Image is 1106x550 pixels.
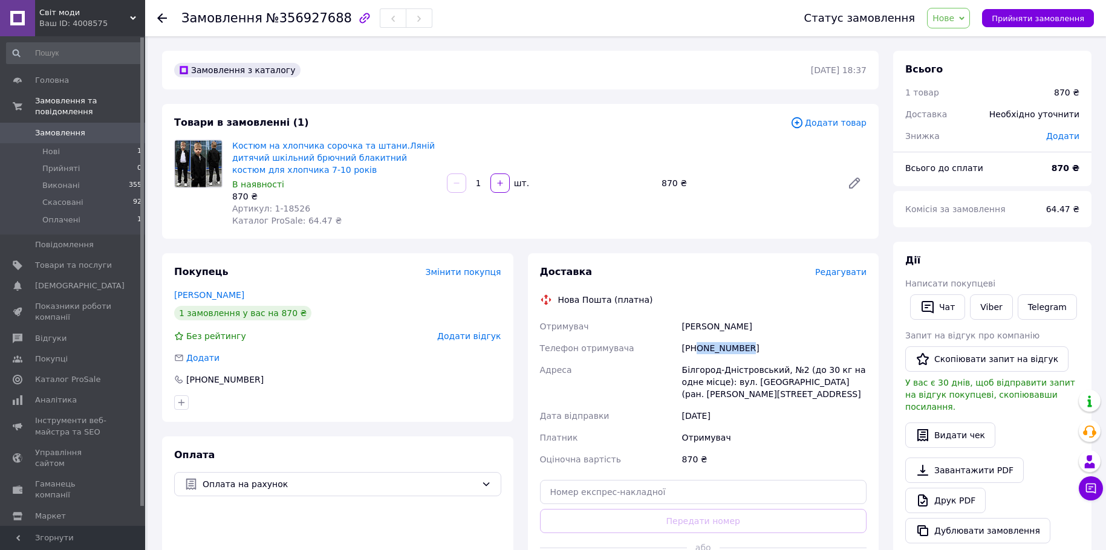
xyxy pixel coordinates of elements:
span: Товари та послуги [35,260,112,271]
div: 870 ₴ [657,175,838,192]
span: Нові [42,146,60,157]
a: Viber [970,294,1012,320]
button: Скопіювати запит на відгук [905,346,1069,372]
a: Редагувати [842,171,867,195]
span: Додати [1046,131,1079,141]
span: №356927688 [266,11,352,25]
span: 1 [137,215,142,225]
div: шт. [511,177,530,189]
span: Замовлення [181,11,262,25]
button: Прийняти замовлення [982,9,1094,27]
span: Головна [35,75,69,86]
div: Замовлення з каталогу [174,63,301,77]
span: Отримувач [540,322,589,331]
span: Дата відправки [540,411,610,421]
span: Повідомлення [35,239,94,250]
div: Статус замовлення [804,12,916,24]
span: Додати товар [790,116,867,129]
span: Оплачені [42,215,80,225]
div: Нова Пошта (платна) [555,294,656,306]
img: Костюм на хлопчика сорочка та штани.Ляній дитячий шкільний брючний блакитний костюм для хлопчика ... [175,140,222,187]
span: Всього до сплати [905,163,983,173]
a: Завантажити PDF [905,458,1024,483]
span: Прийняти замовлення [992,14,1084,23]
div: 870 ₴ [232,190,437,202]
span: Відгуки [35,333,67,344]
span: Покупці [35,354,68,364]
span: Всього [905,63,943,75]
span: Оплата на рахунок [203,477,477,491]
span: Товари в замовленні (1) [174,117,309,128]
span: Прийняті [42,163,80,174]
span: [DEMOGRAPHIC_DATA] [35,280,125,291]
span: В наявності [232,180,284,189]
span: Виконані [42,180,80,191]
span: Телефон отримувача [540,343,634,353]
span: Артикул: 1-18526 [232,204,310,213]
button: Дублювати замовлення [905,518,1050,543]
span: Додати [186,353,220,363]
button: Чат [910,294,965,320]
a: Друк PDF [905,488,986,513]
span: Запит на відгук про компанію [905,331,1039,340]
a: [PERSON_NAME] [174,290,244,300]
div: [PHONE_NUMBER] [185,374,265,386]
span: 92 [133,197,142,208]
span: Оціночна вартість [540,455,621,464]
time: [DATE] 18:37 [811,65,867,75]
span: Скасовані [42,197,83,208]
span: Оплата [174,449,215,461]
span: 1 [137,146,142,157]
span: Без рейтингу [186,331,246,341]
span: Інструменти веб-майстра та SEO [35,415,112,437]
div: 1 замовлення у вас на 870 ₴ [174,306,311,320]
span: 64.47 ₴ [1046,204,1079,214]
button: Видати чек [905,422,995,448]
span: Замовлення [35,128,85,138]
div: Повернутися назад [157,12,167,24]
span: Замовлення та повідомлення [35,95,145,117]
span: Нове [932,13,954,23]
div: 870 ₴ [680,448,869,470]
a: Telegram [1018,294,1077,320]
div: 870 ₴ [1054,86,1079,99]
div: [DATE] [680,405,869,427]
div: Необхідно уточнити [982,101,1087,128]
span: 1 товар [905,88,939,97]
span: 0 [137,163,142,174]
span: Знижка [905,131,940,141]
div: [PERSON_NAME] [680,315,869,337]
span: 355 [129,180,142,191]
div: Отримувач [680,427,869,448]
span: Каталог ProSale: 64.47 ₴ [232,216,342,225]
span: Покупець [174,266,229,277]
span: Доставка [905,109,947,119]
span: Змінити покупця [426,267,501,277]
input: Номер експрес-накладної [540,480,867,504]
button: Чат з покупцем [1079,476,1103,500]
span: Адреса [540,365,572,375]
span: Показники роботи компанії [35,301,112,323]
a: Костюм на хлопчика сорочка та штани.Ляній дитячий шкільний брючний блакитний костюм для хлопчика ... [232,141,435,175]
span: Додати відгук [437,331,501,341]
span: У вас є 30 днів, щоб відправити запит на відгук покупцеві, скопіювавши посилання. [905,378,1075,412]
span: Аналітика [35,395,77,406]
span: Маркет [35,511,66,522]
span: Каталог ProSale [35,374,100,385]
span: Управління сайтом [35,447,112,469]
span: Редагувати [815,267,867,277]
input: Пошук [6,42,143,64]
b: 870 ₴ [1052,163,1079,173]
span: Доставка [540,266,593,277]
span: Платник [540,433,578,442]
span: Комісія за замовлення [905,204,1006,214]
span: Світ моди [39,7,130,18]
span: Дії [905,254,920,266]
div: Білгород-Дністровський, №2 (до 30 кг на одне місце): вул. [GEOGRAPHIC_DATA] (ран. [PERSON_NAME][S... [680,359,869,405]
div: Ваш ID: 4008575 [39,18,145,29]
span: Гаманець компанії [35,479,112,500]
div: [PHONE_NUMBER] [680,337,869,359]
span: Написати покупцеві [905,279,995,288]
